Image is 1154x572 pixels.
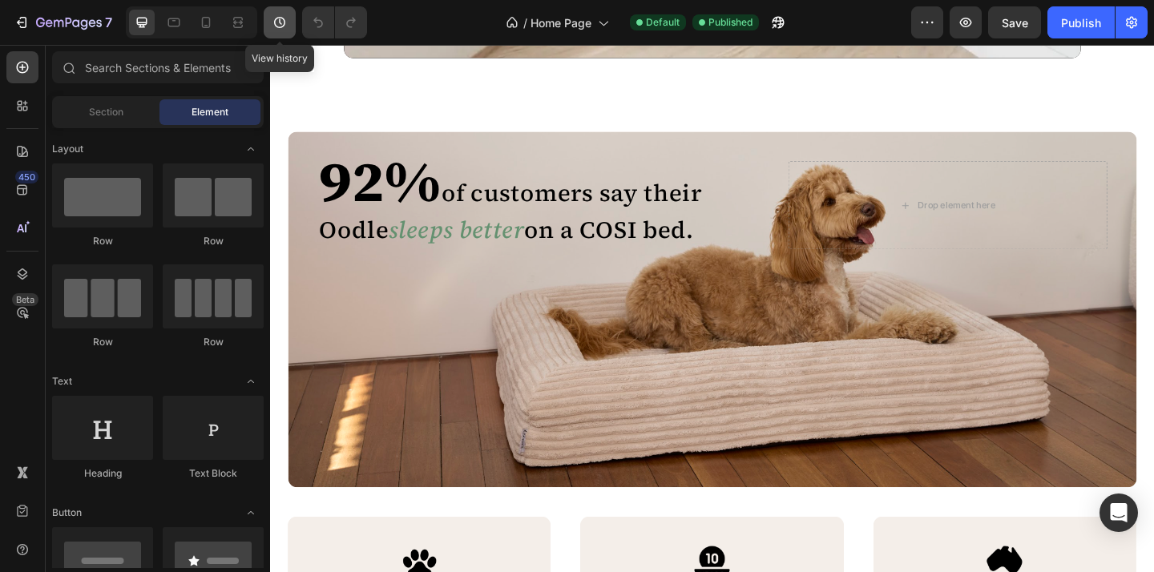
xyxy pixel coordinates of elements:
[531,14,591,31] span: Home Page
[238,500,264,526] span: Toggle open
[163,335,264,349] div: Row
[105,13,112,32] p: 7
[1061,14,1101,31] div: Publish
[1002,16,1028,30] span: Save
[988,6,1041,38] button: Save
[704,168,789,181] div: Drop element here
[52,335,153,349] div: Row
[1100,493,1138,532] div: Open Intercom Messenger
[192,105,228,119] span: Element
[302,6,367,38] div: Undo/Redo
[52,234,153,248] div: Row
[270,45,1154,572] iframe: Design area
[163,466,264,481] div: Text Block
[646,15,680,30] span: Default
[238,136,264,162] span: Toggle open
[6,6,119,38] button: 7
[52,506,82,520] span: Button
[89,105,123,119] span: Section
[12,293,38,306] div: Beta
[1047,6,1115,38] button: Publish
[52,374,72,389] span: Text
[523,14,527,31] span: /
[15,171,38,183] div: 450
[708,15,753,30] span: Published
[238,369,264,394] span: Toggle open
[52,142,83,156] span: Layout
[52,51,264,83] input: Search Sections & Elements
[52,466,153,481] div: Heading
[163,234,264,248] div: Row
